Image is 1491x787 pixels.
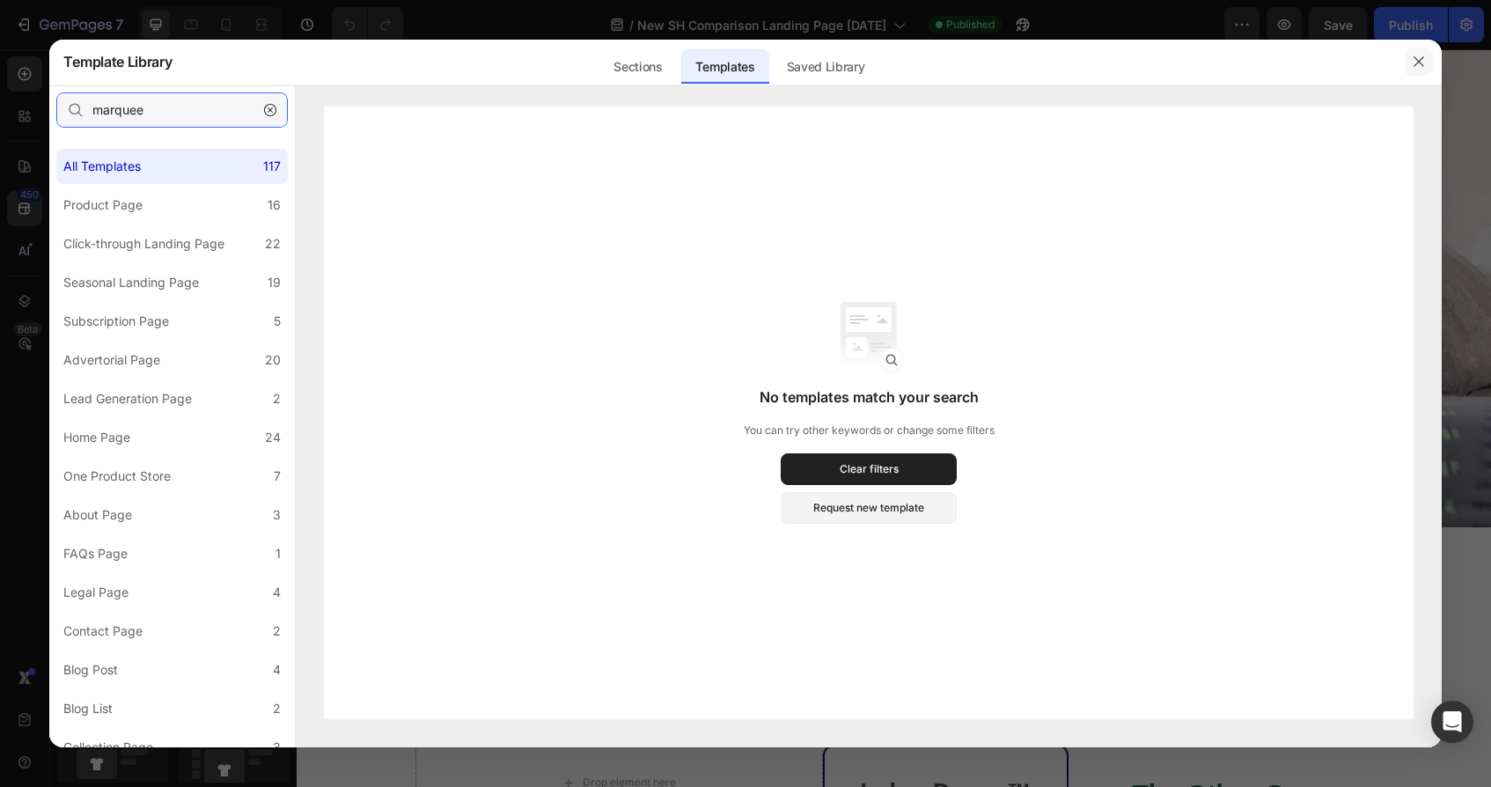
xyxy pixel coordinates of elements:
[63,156,141,177] div: All Templates
[161,290,268,314] p: SHOP NOW
[774,728,1097,761] p: The Other Guys
[273,582,281,603] div: 4
[63,388,192,409] div: Lead Generation Page
[83,269,348,335] a: SHOP NOW
[840,461,899,477] div: Clear filters
[534,722,763,765] p: InduraDream™
[1431,701,1473,743] div: Open Intercom Messenger
[63,504,132,526] div: About Page
[273,621,281,642] div: 2
[56,92,288,128] input: E.g.: Black Friday, Sale, etc.
[268,195,281,216] div: 16
[63,427,130,448] div: Home Page
[263,156,281,177] div: 117
[681,49,768,85] div: Templates
[273,698,281,719] div: 2
[274,466,281,487] div: 7
[265,233,281,254] div: 22
[273,388,281,409] div: 2
[84,158,565,224] p: Don't overpay for gimmicky infused [MEDICAL_DATA]. InduraDream™ gives your student a healthier, d...
[265,349,281,371] div: 20
[63,466,171,487] div: One Product Store
[760,386,979,408] h3: No templates match your search
[773,49,879,85] div: Saved Library
[274,311,281,332] div: 5
[63,39,172,85] h2: Template Library
[63,582,129,603] div: Legal Page
[273,659,281,680] div: 4
[63,349,160,371] div: Advertorial Page
[268,272,281,293] div: 19
[83,573,1113,629] h2: We Don't Play Their Games. We Do Better.
[781,492,957,524] button: Request new template
[265,427,281,448] div: 24
[63,621,143,642] div: Contact Page
[275,543,281,564] div: 1
[744,422,995,439] p: You can try other keywords or change some filters
[599,49,676,85] div: Sections
[63,543,128,564] div: FAQs Page
[63,311,169,332] div: Subscription Page
[63,272,199,293] div: Seasonal Landing Page
[273,737,281,758] div: 3
[813,500,924,516] div: Request new template
[63,195,143,216] div: Product Page
[63,698,113,719] div: Blog List
[781,453,957,485] button: Clear filters
[273,504,281,526] div: 3
[286,726,379,740] div: Drop element here
[63,737,153,758] div: Collection Page
[63,233,224,254] div: Click-through Landing Page
[63,659,118,680] div: Blog Post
